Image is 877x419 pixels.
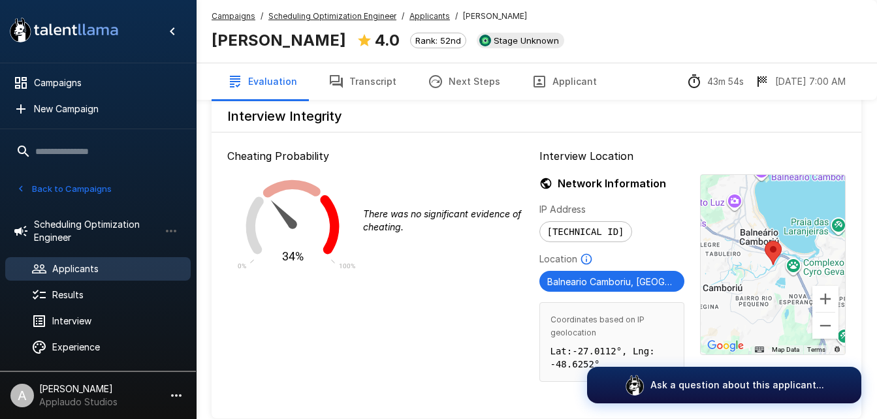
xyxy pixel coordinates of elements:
[402,10,404,23] span: /
[479,35,491,46] img: smartrecruiters_logo.jpeg
[539,253,577,266] p: Location
[807,346,825,353] a: Terms (opens in new tab)
[704,337,747,354] img: Google
[212,106,861,127] h6: Interview Integrity
[516,63,613,100] button: Applicant
[539,148,846,164] p: Interview Location
[812,313,838,339] button: Zoom out
[375,31,400,50] b: 4.0
[238,262,246,270] text: 0%
[707,75,744,88] p: 43m 54s
[550,313,674,339] span: Coordinates based on IP geolocation
[540,226,631,237] span: [TECHNICAL_ID]
[412,63,516,100] button: Next Steps
[624,375,645,396] img: logo_glasses@2x.png
[212,11,255,21] u: Campaigns
[550,345,674,371] p: Lat: -27.0112 °, Lng: -48.6252 °
[812,286,838,312] button: Zoom in
[212,63,313,100] button: Evaluation
[477,33,564,48] div: View profile in SmartRecruiters
[463,10,527,23] span: [PERSON_NAME]
[754,74,846,89] div: The date and time when the interview was completed
[339,262,355,270] text: 100%
[268,11,396,21] u: Scheduling Optimization Engineer
[539,203,685,216] p: IP Address
[650,379,824,392] p: Ask a question about this applicant...
[227,148,534,164] p: Cheating Probability
[833,346,841,353] a: Report errors in the road map or imagery to Google
[488,35,564,46] span: Stage Unknown
[704,337,747,354] a: Open this area in Google Maps (opens a new window)
[539,276,685,287] span: Balneario Camboriu, [GEOGRAPHIC_DATA] BR
[686,74,744,89] div: The time between starting and completing the interview
[539,174,685,193] h6: Network Information
[755,345,764,354] button: Keyboard shortcuts
[587,367,861,403] button: Ask a question about this applicant...
[261,10,263,23] span: /
[282,250,304,264] text: 34%
[313,63,412,100] button: Transcript
[775,75,846,88] p: [DATE] 7:00 AM
[409,11,450,21] u: Applicants
[455,10,458,23] span: /
[772,345,799,354] button: Map Data
[212,31,346,50] b: [PERSON_NAME]
[363,208,521,232] i: There was no significant evidence of cheating.
[411,35,466,46] span: Rank: 52nd
[580,253,593,266] svg: Based on IP Address and not guaranteed to be accurate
